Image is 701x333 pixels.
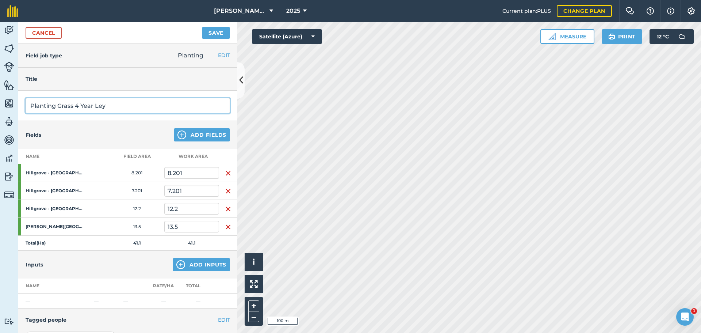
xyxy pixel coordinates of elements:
[18,294,91,309] td: —
[657,29,669,44] span: 12 ° C
[202,27,230,39] button: Save
[218,316,230,324] button: EDIT
[7,5,18,17] img: fieldmargin Logo
[26,261,43,269] h4: Inputs
[150,294,177,309] td: —
[4,171,14,182] img: svg+xml;base64,PD94bWwgdmVyc2lvbj0iMS4wIiBlbmNvZGluZz0idXRmLTgiPz4KPCEtLSBHZW5lcmF0b3I6IEFkb2JlIE...
[602,29,643,44] button: Print
[26,52,62,60] h4: Field job type
[91,294,120,309] td: —
[218,51,230,59] button: EDIT
[286,7,300,15] span: 2025
[178,52,203,59] span: Planting
[691,308,697,314] span: 1
[4,153,14,164] img: svg+xml;base64,PD94bWwgdmVyc2lvbj0iMS4wIiBlbmNvZGluZz0idXRmLTgiPz4KPCEtLSBHZW5lcmF0b3I6IEFkb2JlIE...
[110,218,164,236] td: 13.5
[4,62,14,72] img: svg+xml;base64,PD94bWwgdmVyc2lvbj0iMS4wIiBlbmNvZGluZz0idXRmLTgiPz4KPCEtLSBHZW5lcmF0b3I6IEFkb2JlIE...
[177,294,219,309] td: —
[164,149,219,164] th: Work area
[625,7,634,15] img: Two speech bubbles overlapping with the left bubble in the forefront
[687,7,696,15] img: A cog icon
[26,206,83,212] strong: Hillgrove - [GEOGRAPHIC_DATA]
[26,98,230,113] input: What needs doing?
[120,294,150,309] td: —
[26,224,83,230] strong: [PERSON_NAME][GEOGRAPHIC_DATA]
[548,33,556,40] img: Ruler icon
[177,279,219,294] th: Total
[253,257,255,266] span: i
[252,29,322,44] button: Satellite (Azure)
[4,80,14,91] img: svg+xml;base64,PHN2ZyB4bWxucz0iaHR0cDovL3d3dy53My5vcmcvMjAwMC9zdmciIHdpZHRoPSI1NiIgaGVpZ2h0PSI2MC...
[675,29,689,44] img: svg+xml;base64,PD94bWwgdmVyc2lvbj0iMS4wIiBlbmNvZGluZz0idXRmLTgiPz4KPCEtLSBHZW5lcmF0b3I6IEFkb2JlIE...
[173,258,230,271] button: Add Inputs
[4,318,14,325] img: svg+xml;base64,PD94bWwgdmVyc2lvbj0iMS4wIiBlbmNvZGluZz0idXRmLTgiPz4KPCEtLSBHZW5lcmF0b3I6IEFkb2JlIE...
[4,190,14,200] img: svg+xml;base64,PD94bWwgdmVyc2lvbj0iMS4wIiBlbmNvZGluZz0idXRmLTgiPz4KPCEtLSBHZW5lcmF0b3I6IEFkb2JlIE...
[176,260,185,269] img: svg+xml;base64,PHN2ZyB4bWxucz0iaHR0cDovL3d3dy53My5vcmcvMjAwMC9zdmciIHdpZHRoPSIxNCIgaGVpZ2h0PSIyNC...
[4,25,14,36] img: svg+xml;base64,PD94bWwgdmVyc2lvbj0iMS4wIiBlbmNvZGluZz0idXRmLTgiPz4KPCEtLSBHZW5lcmF0b3I6IEFkb2JlIE...
[110,149,164,164] th: Field Area
[667,7,674,15] img: svg+xml;base64,PHN2ZyB4bWxucz0iaHR0cDovL3d3dy53My5vcmcvMjAwMC9zdmciIHdpZHRoPSIxNyIgaGVpZ2h0PSIxNy...
[188,240,196,246] strong: 41.1
[26,27,62,39] a: Cancel
[557,5,612,17] a: Change plan
[225,187,231,196] img: svg+xml;base64,PHN2ZyB4bWxucz0iaHR0cDovL3d3dy53My5vcmcvMjAwMC9zdmciIHdpZHRoPSIxNiIgaGVpZ2h0PSIyNC...
[26,188,83,194] strong: Hillgrove - [GEOGRAPHIC_DATA] (6.2 Mow-able)
[225,223,231,231] img: svg+xml;base64,PHN2ZyB4bWxucz0iaHR0cDovL3d3dy53My5vcmcvMjAwMC9zdmciIHdpZHRoPSIxNiIgaGVpZ2h0PSIyNC...
[248,300,259,311] button: +
[250,280,258,288] img: Four arrows, one pointing top left, one top right, one bottom right and the last bottom left
[26,316,230,324] h4: Tagged people
[110,200,164,218] td: 12.2
[26,131,41,139] h4: Fields
[4,43,14,54] img: svg+xml;base64,PHN2ZyB4bWxucz0iaHR0cDovL3d3dy53My5vcmcvMjAwMC9zdmciIHdpZHRoPSI1NiIgaGVpZ2h0PSI2MC...
[133,240,141,246] strong: 41.1
[18,279,91,294] th: Name
[245,253,263,271] button: i
[225,205,231,213] img: svg+xml;base64,PHN2ZyB4bWxucz0iaHR0cDovL3d3dy53My5vcmcvMjAwMC9zdmciIHdpZHRoPSIxNiIgaGVpZ2h0PSIyNC...
[26,240,46,246] strong: Total ( Ha )
[646,7,655,15] img: A question mark icon
[676,308,694,326] iframe: Intercom live chat
[110,182,164,200] td: 7.201
[248,311,259,322] button: –
[4,135,14,145] img: svg+xml;base64,PD94bWwgdmVyc2lvbj0iMS4wIiBlbmNvZGluZz0idXRmLTgiPz4KPCEtLSBHZW5lcmF0b3I6IEFkb2JlIE...
[608,32,615,41] img: svg+xml;base64,PHN2ZyB4bWxucz0iaHR0cDovL3d3dy53My5vcmcvMjAwMC9zdmciIHdpZHRoPSIxOSIgaGVpZ2h0PSIyNC...
[26,170,83,176] strong: Hillgrove - [GEOGRAPHIC_DATA]
[502,7,551,15] span: Current plan : PLUS
[150,279,177,294] th: Rate/ Ha
[4,98,14,109] img: svg+xml;base64,PHN2ZyB4bWxucz0iaHR0cDovL3d3dy53My5vcmcvMjAwMC9zdmciIHdpZHRoPSI1NiIgaGVpZ2h0PSI2MC...
[540,29,594,44] button: Measure
[26,75,230,83] h4: Title
[214,7,267,15] span: [PERSON_NAME] Contracting
[225,169,231,178] img: svg+xml;base64,PHN2ZyB4bWxucz0iaHR0cDovL3d3dy53My5vcmcvMjAwMC9zdmciIHdpZHRoPSIxNiIgaGVpZ2h0PSIyNC...
[110,164,164,182] td: 8.201
[4,116,14,127] img: svg+xml;base64,PD94bWwgdmVyc2lvbj0iMS4wIiBlbmNvZGluZz0idXRmLTgiPz4KPCEtLSBHZW5lcmF0b3I6IEFkb2JlIE...
[650,29,694,44] button: 12 °C
[177,130,186,139] img: svg+xml;base64,PHN2ZyB4bWxucz0iaHR0cDovL3d3dy53My5vcmcvMjAwMC9zdmciIHdpZHRoPSIxNCIgaGVpZ2h0PSIyNC...
[18,149,110,164] th: Name
[174,128,230,141] button: Add Fields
